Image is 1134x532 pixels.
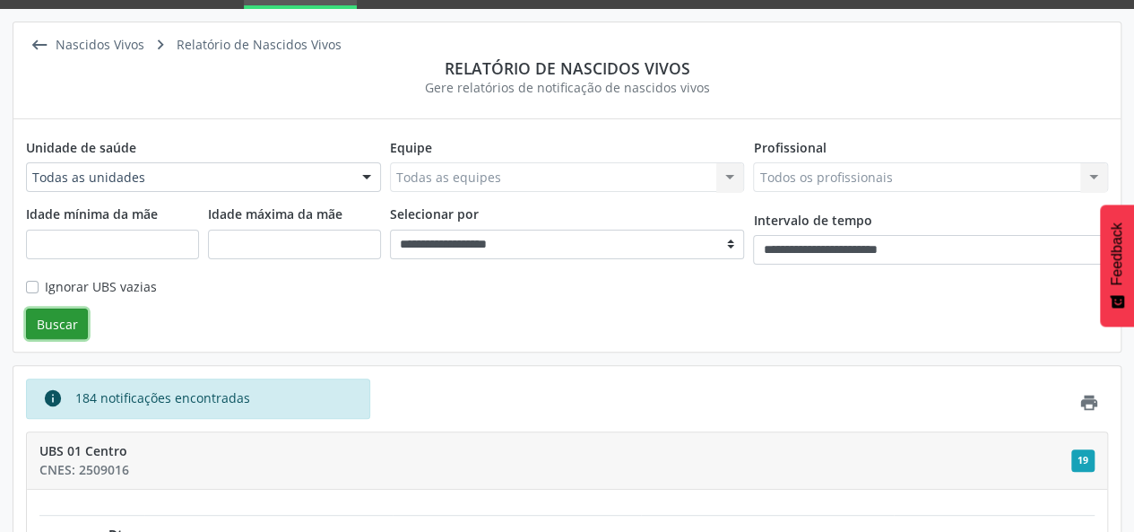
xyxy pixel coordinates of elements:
[26,132,136,162] label: Unidade de saúde
[26,32,52,58] i: 
[753,205,871,235] label: Intervalo de tempo
[390,132,432,162] label: Equipe
[1071,449,1095,472] span: Notificações
[26,309,88,339] button: Buscar
[75,388,250,408] div: 184 notificações encontradas
[26,205,199,229] legend: Idade mínima da mãe
[147,32,344,58] a:  Relatório de Nascidos Vivos
[39,441,1071,460] div: UBS 01 Centro
[753,132,826,162] label: Profissional
[1109,222,1125,285] span: Feedback
[26,32,147,58] a:  Nascidos Vivos
[208,205,381,229] legend: Idade máxima da mãe
[52,32,147,58] div: Nascidos Vivos
[1100,205,1134,327] button: Feedback - Mostrar pesquisa
[147,32,173,58] i: 
[173,32,344,58] div: Relatório de Nascidos Vivos
[1079,393,1099,413] i: Imprimir
[26,58,1108,78] div: Relatório de nascidos vivos
[32,169,344,187] span: Todas as unidades
[45,277,157,296] label: Ignorar UBS vazias
[43,388,63,408] i: info
[1079,393,1099,417] a: 
[390,205,745,229] legend: Selecionar por
[26,78,1108,97] div: Gere relatórios de notificação de nascidos vivos
[39,460,1071,479] div: CNES: 2509016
